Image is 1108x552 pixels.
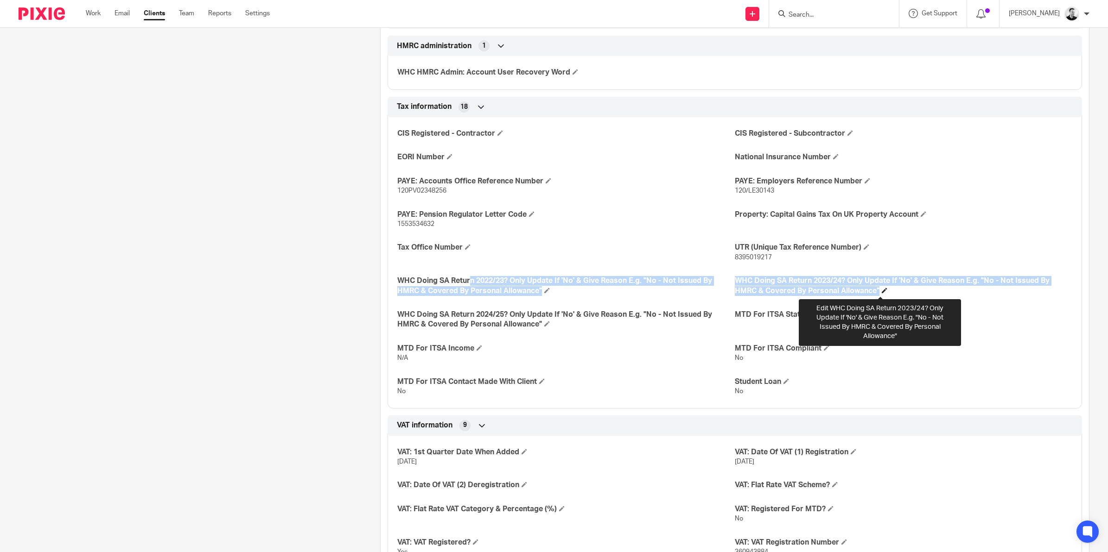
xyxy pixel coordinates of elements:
[397,221,434,227] span: 1553534632
[397,243,735,252] h4: Tax Office Number
[397,355,408,361] span: N/A
[735,254,772,261] span: 8395019217
[735,176,1072,186] h4: PAYE: Employers Reference Number
[397,420,452,430] span: VAT information
[922,10,957,17] span: Get Support
[735,377,1072,387] h4: Student Loan
[397,480,735,490] h4: VAT: Date Of VAT (2) Deregistration
[245,9,270,18] a: Settings
[397,344,735,353] h4: MTD For ITSA Income
[19,7,65,20] img: Pixie
[735,458,754,465] span: [DATE]
[397,68,735,77] h4: WHC HMRC Admin: Account User Recovery Word
[735,152,1072,162] h4: National Insurance Number
[397,152,735,162] h4: EORI Number
[735,355,743,361] span: No
[1064,6,1079,21] img: Dave_2025.jpg
[397,388,406,395] span: No
[1009,9,1060,18] p: [PERSON_NAME]
[735,243,1072,252] h4: UTR (Unique Tax Reference Number)
[735,447,1072,457] h4: VAT: Date Of VAT (1) Registration
[735,276,1072,296] h4: WHC Doing SA Return 2023/24? Only Update If 'No' & Give Reason E.g. "No - Not Issued By HMRC & Co...
[397,188,446,194] span: 120PV02348256
[735,210,1072,220] h4: Property: Capital Gains Tax On UK Property Account
[735,129,1072,138] h4: CIS Registered - Subcontractor
[115,9,130,18] a: Email
[735,344,1072,353] h4: MTD For ITSA Compliant
[86,9,101,18] a: Work
[735,188,774,194] span: 120/LE30143
[397,176,735,186] h4: PAYE: Accounts Office Reference Number
[735,515,743,522] span: No
[397,377,735,387] h4: MTD For ITSA Contact Made With Client
[735,504,1072,514] h4: VAT: Registered For MTD?
[482,41,486,50] span: 1
[735,388,743,395] span: No
[735,310,1072,320] h4: MTD For ITSA Status
[735,538,1072,547] h4: VAT: VAT Registration Number
[397,538,735,547] h4: VAT: VAT Registered?
[397,276,735,296] h4: WHC Doing SA Return 2022/23? Only Update If 'No' & Give Reason E.g. "No - Not Issued By HMRC & Co...
[208,9,231,18] a: Reports
[788,11,871,19] input: Search
[460,102,468,112] span: 18
[397,310,735,330] h4: WHC Doing SA Return 2024/25? Only Update If 'No' & Give Reason E.g. "No - Not Issued By HMRC & Co...
[397,210,735,220] h4: PAYE: Pension Regulator Letter Code
[179,9,194,18] a: Team
[397,504,735,514] h4: VAT: Flat Rate VAT Category & Percentage (%)
[144,9,165,18] a: Clients
[735,480,1072,490] h4: VAT: Flat Rate VAT Scheme?
[397,41,471,51] span: HMRC administration
[397,458,417,465] span: [DATE]
[397,447,735,457] h4: VAT: 1st Quarter Date When Added
[397,129,735,138] h4: CIS Registered - Contractor
[463,420,467,430] span: 9
[397,102,452,112] span: Tax information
